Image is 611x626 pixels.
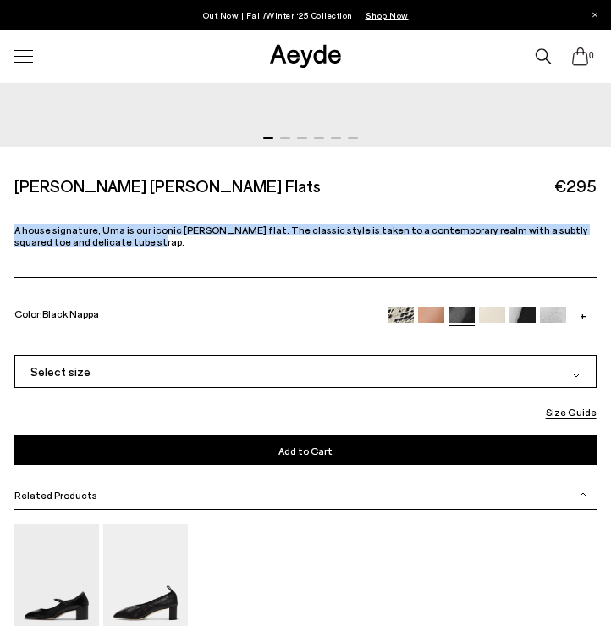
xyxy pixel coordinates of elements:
[14,489,97,501] span: Related Products
[14,224,596,247] p: A house signature, Uma is our iconic [PERSON_NAME] flat. The classic style is taken to a contempo...
[570,307,597,323] a: +
[531,403,611,420] button: Size Guide
[579,490,587,499] img: svg%3E
[348,137,358,139] span: Go to slide 6
[314,137,324,139] span: Go to slide 4
[331,137,341,139] span: Go to slide 5
[30,363,91,380] span: Select size
[263,137,273,139] span: Go to slide 1
[278,445,333,457] span: Add to Cart
[14,307,378,326] div: Color:
[280,137,290,139] span: Go to slide 2
[572,371,581,379] img: svg%3E
[297,137,307,139] span: Go to slide 3
[14,177,321,194] h2: [PERSON_NAME] [PERSON_NAME] Flats
[14,435,596,465] button: Add to Cart
[42,307,99,319] span: Black Nappa
[554,177,597,194] span: €295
